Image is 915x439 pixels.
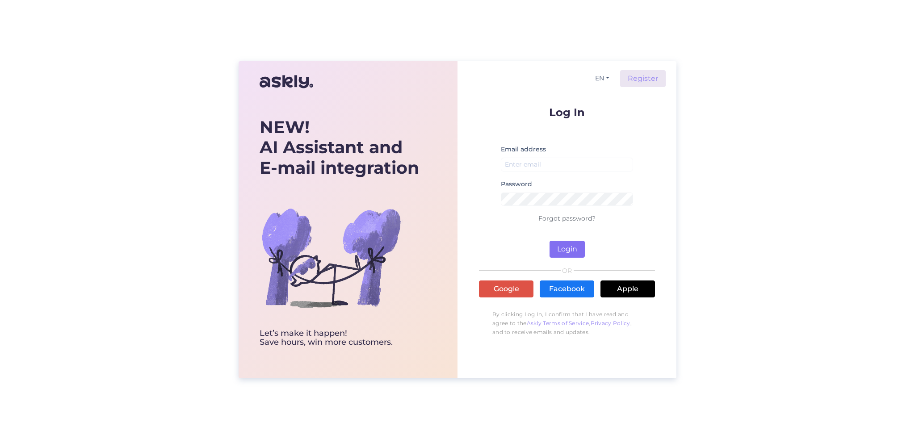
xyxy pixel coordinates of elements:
label: Email address [501,145,546,154]
img: Askly [260,71,313,92]
a: Facebook [540,280,594,297]
a: Forgot password? [538,214,596,222]
a: Register [620,70,666,87]
label: Password [501,180,532,189]
b: NEW! [260,117,310,138]
a: Apple [600,280,655,297]
span: OR [561,268,574,274]
img: bg-askly [260,186,403,329]
a: Google [479,280,533,297]
button: EN [592,72,613,85]
p: By clicking Log In, I confirm that I have read and agree to the , , and to receive emails and upd... [479,305,655,341]
p: Log In [479,107,655,118]
a: Askly Terms of Service [527,320,589,326]
div: AI Assistant and E-mail integration [260,117,419,178]
button: Login [550,241,585,258]
div: Let’s make it happen! Save hours, win more customers. [260,329,419,347]
input: Enter email [501,158,633,171]
a: Privacy Policy [591,320,630,326]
